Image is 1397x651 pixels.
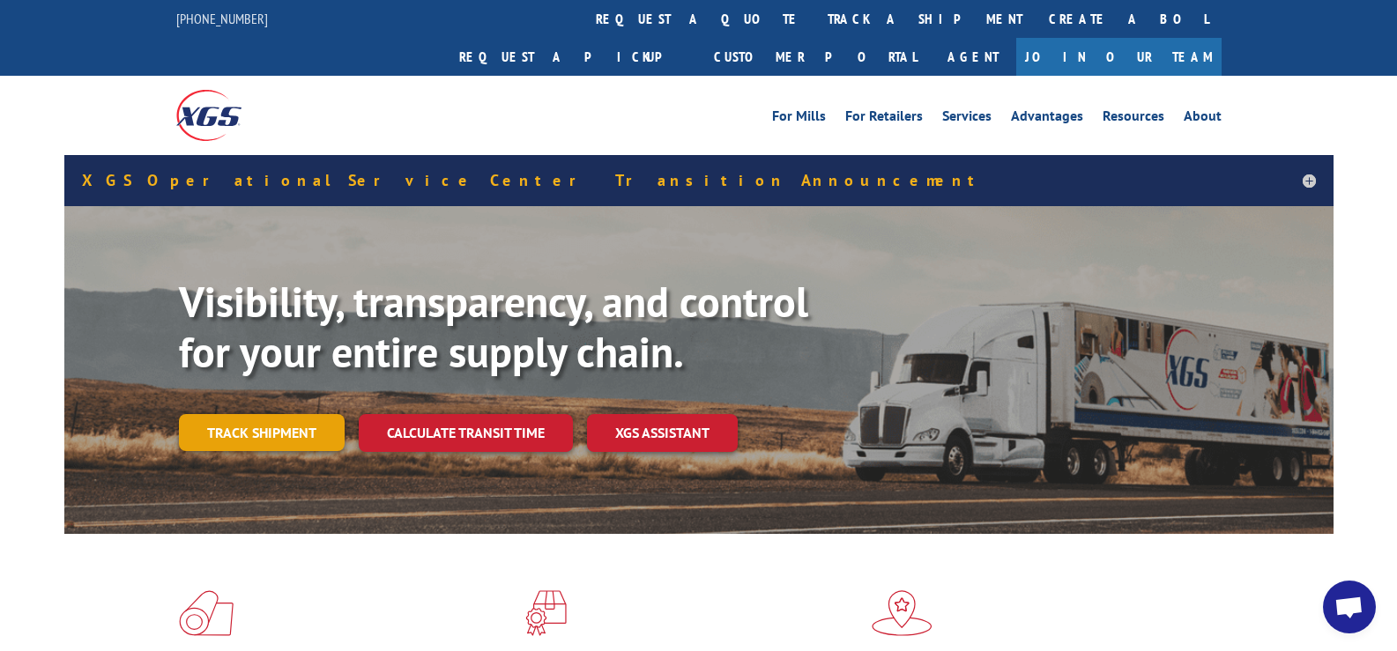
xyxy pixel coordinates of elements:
[179,414,345,451] a: Track shipment
[359,414,573,452] a: Calculate transit time
[179,590,234,636] img: xgs-icon-total-supply-chain-intelligence-red
[872,590,933,636] img: xgs-icon-flagship-distribution-model-red
[1323,581,1376,633] a: Open chat
[1011,109,1083,129] a: Advantages
[845,109,923,129] a: For Retailers
[525,590,567,636] img: xgs-icon-focused-on-flooring-red
[179,274,808,380] b: Visibility, transparency, and control for your entire supply chain.
[446,38,701,76] a: Request a pickup
[1016,38,1222,76] a: Join Our Team
[1184,109,1222,129] a: About
[176,10,268,27] a: [PHONE_NUMBER]
[772,109,826,129] a: For Mills
[587,414,738,452] a: XGS ASSISTANT
[701,38,930,76] a: Customer Portal
[82,173,1316,189] h5: XGS Operational Service Center Transition Announcement
[942,109,992,129] a: Services
[930,38,1016,76] a: Agent
[1103,109,1164,129] a: Resources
